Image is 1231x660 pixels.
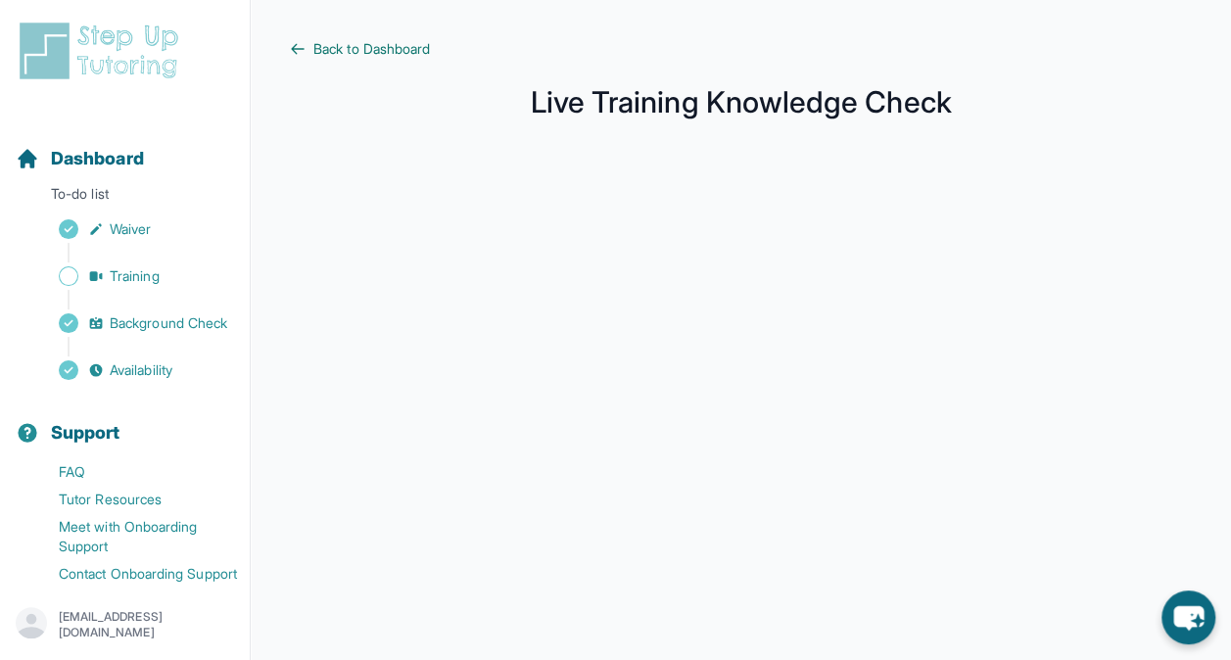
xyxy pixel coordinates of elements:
a: Waiver [16,215,250,243]
a: Meet with Onboarding Support [16,513,250,560]
a: Training [16,262,250,290]
button: Support [8,388,242,454]
button: chat-button [1161,590,1215,644]
a: Background Check [16,309,250,337]
p: To-do list [8,184,242,212]
button: [EMAIL_ADDRESS][DOMAIN_NAME] [16,607,234,642]
a: Back to Dashboard [290,39,1192,59]
p: [EMAIL_ADDRESS][DOMAIN_NAME] [59,609,234,640]
span: Waiver [110,219,151,239]
span: Training [110,266,160,286]
a: Dashboard [16,145,144,172]
span: Background Check [110,313,227,333]
img: logo [16,20,190,82]
button: Dashboard [8,114,242,180]
h1: Live Training Knowledge Check [290,90,1192,114]
span: Availability [110,360,172,380]
span: Support [51,419,120,447]
span: Back to Dashboard [313,39,430,59]
span: Dashboard [51,145,144,172]
a: Tutor Resources [16,486,250,513]
a: FAQ [16,458,250,486]
a: Availability [16,356,250,384]
a: Contact Onboarding Support [16,560,250,588]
